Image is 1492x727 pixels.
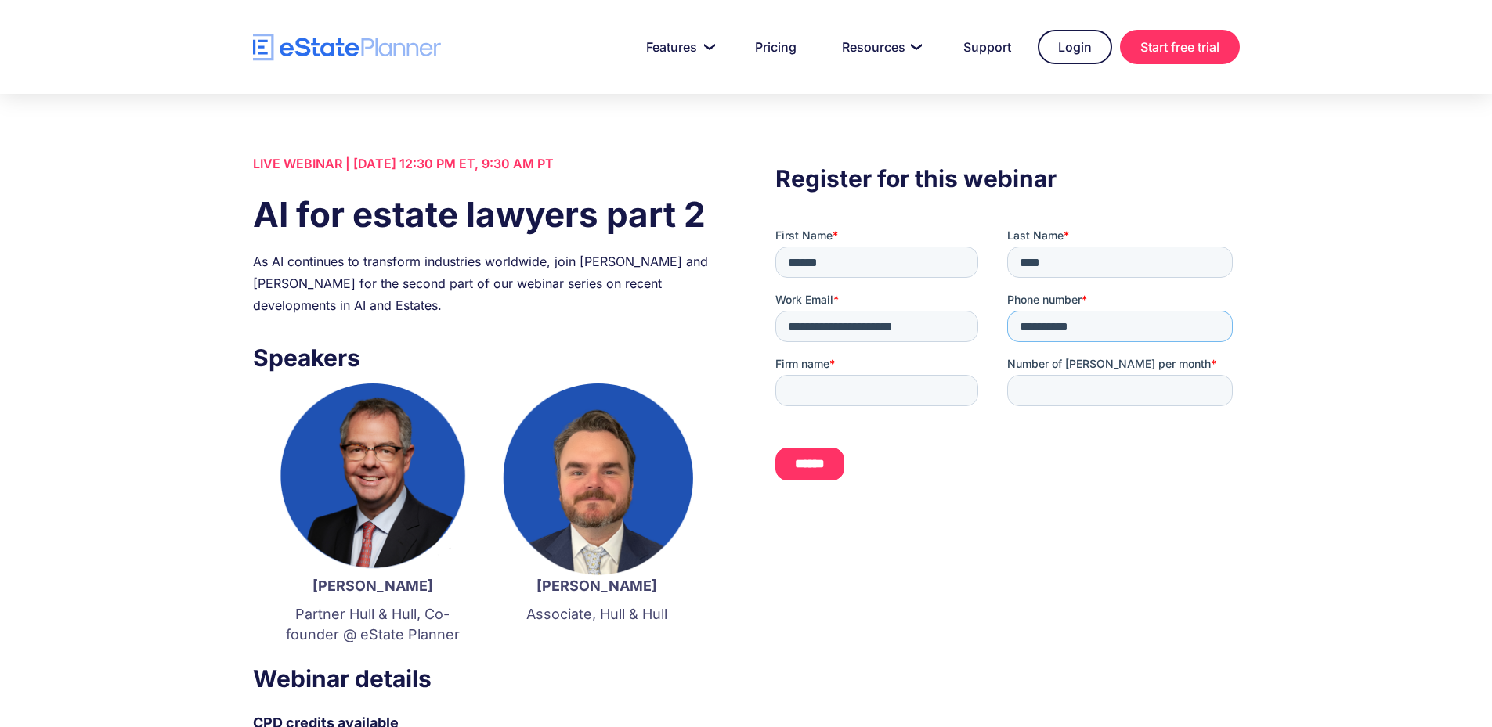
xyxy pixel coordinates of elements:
[253,660,717,696] h3: Webinar details
[276,604,469,645] p: Partner Hull & Hull, Co-founder @ eState Planner
[823,31,937,63] a: Resources
[536,578,657,594] strong: [PERSON_NAME]
[775,160,1239,196] h3: Register for this webinar
[627,31,728,63] a: Features
[1038,30,1112,64] a: Login
[775,228,1239,494] iframe: Form 0
[500,604,693,624] p: Associate, Hull & Hull
[1120,30,1240,64] a: Start free trial
[253,190,717,239] h1: AI for estate lawyers part 2
[253,340,717,376] h3: Speakers
[945,31,1030,63] a: Support
[253,153,717,175] div: LIVE WEBINAR | [DATE] 12:30 PM ET, 9:30 AM PT
[312,578,433,594] strong: [PERSON_NAME]
[253,250,717,316] div: As AI continues to transform industries worldwide, join [PERSON_NAME] and [PERSON_NAME] for the s...
[253,34,441,61] a: home
[736,31,815,63] a: Pricing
